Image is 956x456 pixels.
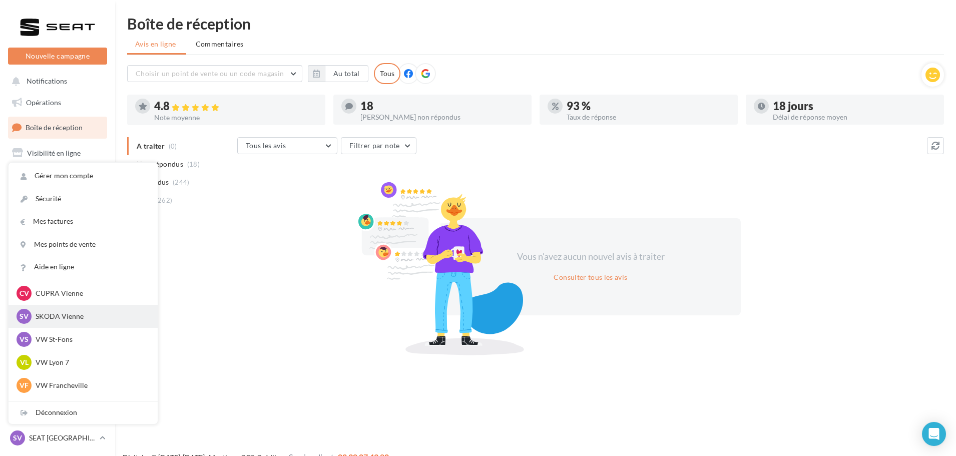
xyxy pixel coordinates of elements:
button: Tous les avis [237,137,337,154]
a: Mes factures [9,210,158,233]
span: CV [20,288,29,298]
span: Choisir un point de vente ou un code magasin [136,69,284,78]
span: SV [20,311,29,321]
p: SEAT [GEOGRAPHIC_DATA] [29,433,96,443]
a: Opérations [6,92,109,113]
a: Campagnes DataOnDemand [6,300,109,330]
span: Visibilité en ligne [27,149,81,157]
div: Taux de réponse [567,114,730,121]
a: Sécurité [9,188,158,210]
span: Notifications [27,77,67,86]
p: VW Lyon 7 [36,357,146,367]
button: Au total [325,65,368,82]
button: Nouvelle campagne [8,48,107,65]
div: [PERSON_NAME] non répondus [360,114,524,121]
a: Boîte de réception [6,117,109,138]
span: VF [20,380,29,390]
a: Gérer mon compte [9,165,158,187]
button: Au total [308,65,368,82]
a: Aide en ligne [9,256,158,278]
a: Mes points de vente [9,233,158,256]
span: VS [20,334,29,344]
p: CUPRA Vienne [36,288,146,298]
span: SV [13,433,22,443]
a: Contacts [6,192,109,213]
p: VW St-Fons [36,334,146,344]
div: 18 [360,101,524,112]
span: VL [20,357,29,367]
div: Note moyenne [154,114,317,121]
span: Non répondus [137,159,183,169]
div: Open Intercom Messenger [922,422,946,446]
div: 93 % [567,101,730,112]
a: SV SEAT [GEOGRAPHIC_DATA] [8,428,107,447]
span: Commentaires [196,39,244,49]
a: Calendrier [6,242,109,263]
div: 18 jours [773,101,936,112]
div: Délai de réponse moyen [773,114,936,121]
div: Tous [374,63,400,84]
span: Boîte de réception [26,123,83,132]
span: Opérations [26,98,61,107]
p: VW Francheville [36,380,146,390]
button: Consulter tous les avis [550,271,631,283]
a: Médiathèque [6,217,109,238]
span: (262) [156,196,173,204]
button: Filtrer par note [341,137,416,154]
span: (18) [187,160,200,168]
p: SKODA Vienne [36,311,146,321]
a: Campagnes [6,168,109,189]
div: Déconnexion [9,401,158,424]
div: Vous n'avez aucun nouvel avis à traiter [505,250,677,263]
a: PLV et print personnalisable [6,267,109,296]
span: Tous les avis [246,141,286,150]
a: Visibilité en ligne [6,143,109,164]
div: Boîte de réception [127,16,944,31]
span: (244) [173,178,190,186]
button: Choisir un point de vente ou un code magasin [127,65,302,82]
div: 4.8 [154,101,317,112]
